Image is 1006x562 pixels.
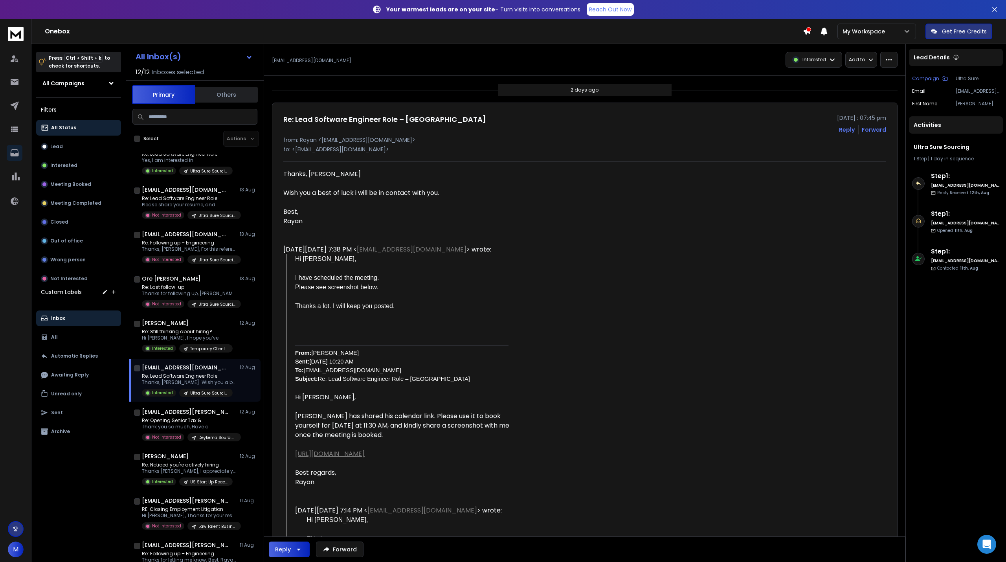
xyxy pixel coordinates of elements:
[272,57,351,64] p: [EMAIL_ADDRESS][DOMAIN_NAME]
[931,258,1000,264] h6: [EMAIL_ADDRESS][DOMAIN_NAME]
[142,246,236,252] p: Thanks, [PERSON_NAME], For this reference, I
[240,498,257,504] p: 11 Aug
[152,168,173,174] p: Interested
[295,411,513,468] div: [PERSON_NAME] has shared his calendar link. Please use it to book yourself for [DATE] at 11:30 AM...
[198,257,236,263] p: Ultra Sure Sourcing
[240,187,257,193] p: 13 Aug
[45,27,803,36] h1: Onebox
[50,200,101,206] p: Meeting Completed
[36,195,121,211] button: Meeting Completed
[51,391,82,397] p: Unread only
[50,219,68,225] p: Closed
[36,252,121,268] button: Wrong person
[50,181,91,187] p: Meeting Booked
[36,386,121,402] button: Unread only
[36,158,121,173] button: Interested
[295,393,513,411] div: Hi [PERSON_NAME],
[136,53,181,61] h1: All Inbox(s)
[142,408,228,416] h1: [EMAIL_ADDRESS][PERSON_NAME][DOMAIN_NAME]
[240,453,257,459] p: 12 Aug
[142,468,236,474] p: Thanks [PERSON_NAME], I appreciate you
[295,367,304,373] strong: To:
[240,320,257,326] p: 12 Aug
[587,3,634,16] a: Reach Out Now
[41,288,82,296] h3: Custom Labels
[142,240,236,246] p: Re: Following up – Engineering
[64,53,103,62] span: Ctrl + Shift + k
[931,209,1000,219] h6: Step 1 :
[142,230,228,238] h1: [EMAIL_ADDRESS][DOMAIN_NAME]
[152,479,173,485] p: Interested
[36,329,121,345] button: All
[937,190,989,196] p: Reply Received
[8,27,24,41] img: logo
[357,245,466,254] a: [EMAIL_ADDRESS][DOMAIN_NAME]
[198,435,236,441] p: Deykema Sourcing Lawyers
[198,213,236,219] p: Ultra Sure Sourcing
[937,228,973,233] p: Opened
[142,186,228,194] h1: [EMAIL_ADDRESS][DOMAIN_NAME]
[142,452,189,460] h1: [PERSON_NAME]
[129,49,259,64] button: All Inbox(s)
[912,75,939,82] p: Campaign
[837,114,886,122] p: [DATE] : 07:45 pm
[295,358,310,365] strong: Sent:
[190,346,228,352] p: Temporary Client Cold Email Outreach
[295,468,513,487] div: Best regards, Rayan
[283,145,886,153] p: to: <[EMAIL_ADDRESS][DOMAIN_NAME]>
[142,275,201,283] h1: Ore [PERSON_NAME]
[912,101,937,107] p: First Name
[970,190,989,196] span: 12th, Aug
[8,542,24,557] button: M
[931,220,1000,226] h6: [EMAIL_ADDRESS][DOMAIN_NAME]
[937,265,978,271] p: Contacted
[960,265,978,271] span: 11th, Aug
[50,162,77,169] p: Interested
[589,6,632,13] p: Reach Out Now
[931,247,1000,256] h6: Step 1 :
[142,506,236,512] p: RE: Closing Employment Litigation
[143,136,159,142] label: Select
[295,254,513,264] div: Hi [PERSON_NAME],
[142,202,236,208] p: Please share your resume, and
[36,348,121,364] button: Automatic Replies
[36,104,121,115] h3: Filters
[942,28,987,35] p: Get Free Credits
[51,125,76,131] p: All Status
[36,367,121,383] button: Awaiting Reply
[142,462,236,468] p: Re: Noticed you're actively hiring
[36,214,121,230] button: Closed
[142,157,233,163] p: Yes, I am interested in
[956,88,1000,94] p: [EMAIL_ADDRESS][DOMAIN_NAME]
[198,301,236,307] p: Ultra Sure Sourcing
[132,85,195,104] button: Primary
[912,75,948,82] button: Campaign
[802,57,826,63] p: Interested
[50,143,63,150] p: Lead
[50,275,88,282] p: Not Interested
[956,101,1000,107] p: [PERSON_NAME]
[195,86,258,103] button: Others
[142,512,236,519] p: Hi [PERSON_NAME], Thanks for your response!
[142,364,228,371] h1: [EMAIL_ADDRESS][DOMAIN_NAME]
[142,551,236,557] p: Re: Following up – Engineering
[912,88,925,94] p: Email
[142,284,236,290] p: Re: Last follow-up
[367,506,477,515] a: [EMAIL_ADDRESS][DOMAIN_NAME]
[914,53,950,61] p: Lead Details
[275,545,291,553] div: Reply
[295,273,513,283] div: I have scheduled the meeting.
[931,171,1000,181] h6: Step 1 :
[152,345,173,351] p: Interested
[190,390,228,396] p: Ultra Sure Sourcing
[295,349,513,383] div: [PERSON_NAME] [DATE] 10:20 AM [EMAIL_ADDRESS][DOMAIN_NAME] Re: Lead Software Engineer Role – [GEO...
[36,176,121,192] button: Meeting Booked
[51,315,65,321] p: Inbox
[152,434,181,440] p: Not Interested
[240,364,257,371] p: 12 Aug
[152,523,181,529] p: Not Interested
[36,75,121,91] button: All Campaigns
[914,156,998,162] div: |
[295,376,318,382] strong: Subject:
